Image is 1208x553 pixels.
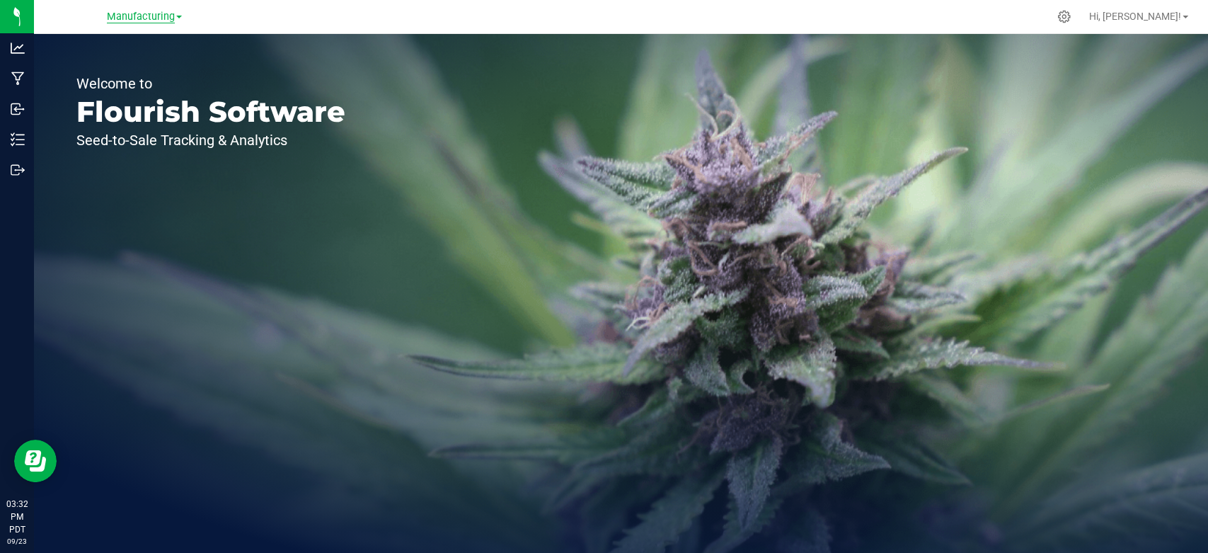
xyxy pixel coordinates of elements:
div: Manage settings [1055,10,1073,23]
iframe: Resource center [14,440,57,482]
inline-svg: Inbound [11,102,25,116]
inline-svg: Analytics [11,41,25,55]
p: 09/23 [6,536,28,547]
p: 03:32 PM PDT [6,498,28,536]
p: Flourish Software [76,98,345,126]
inline-svg: Manufacturing [11,72,25,86]
p: Seed-to-Sale Tracking & Analytics [76,133,345,147]
span: Manufacturing [107,11,175,23]
span: Hi, [PERSON_NAME]! [1089,11,1181,22]
inline-svg: Outbound [11,163,25,177]
inline-svg: Inventory [11,132,25,147]
p: Welcome to [76,76,345,91]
